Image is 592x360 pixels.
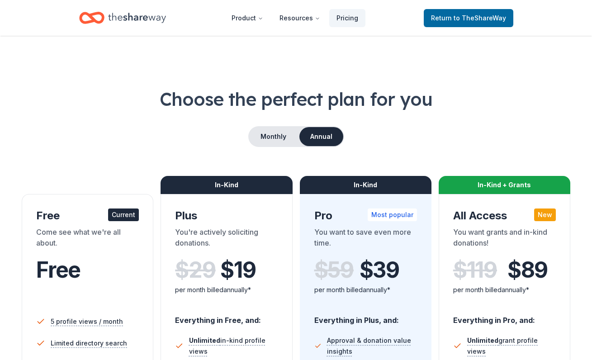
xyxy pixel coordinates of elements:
span: Unlimited [467,336,498,344]
span: Approval & donation value insights [327,335,417,357]
span: in-kind profile views [189,336,265,355]
a: Returnto TheShareWay [424,9,513,27]
div: Pro [314,208,417,223]
a: Home [79,7,166,28]
div: per month billed annually* [314,284,417,295]
span: $ 39 [360,257,399,283]
span: $ 19 [220,257,256,283]
div: Most popular [368,208,417,221]
div: You're actively soliciting donations. [175,227,278,252]
span: Unlimited [189,336,220,344]
span: Limited directory search [51,338,127,349]
div: You want to save even more time. [314,227,417,252]
span: grant profile views [467,336,538,355]
div: In-Kind + Grants [439,176,570,194]
div: Come see what we're all about. [36,227,139,252]
div: Everything in Free, and: [175,307,278,326]
div: All Access [453,208,556,223]
span: $ 89 [507,257,548,283]
span: to TheShareWay [454,14,506,22]
div: You want grants and in-kind donations! [453,227,556,252]
div: Current [108,208,139,221]
nav: Main [224,7,365,28]
a: Pricing [329,9,365,27]
span: Return [431,13,506,24]
div: In-Kind [161,176,292,194]
span: 5 profile views / month [51,316,123,327]
div: Free [36,208,139,223]
span: Free [36,256,81,283]
h1: Choose the perfect plan for you [22,86,570,112]
div: Everything in Pro, and: [453,307,556,326]
button: Resources [272,9,327,27]
button: Monthly [249,127,298,146]
div: New [534,208,556,221]
div: Everything in Plus, and: [314,307,417,326]
div: per month billed annually* [175,284,278,295]
div: In-Kind [300,176,431,194]
button: Annual [299,127,343,146]
button: Product [224,9,270,27]
div: per month billed annually* [453,284,556,295]
div: Plus [175,208,278,223]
